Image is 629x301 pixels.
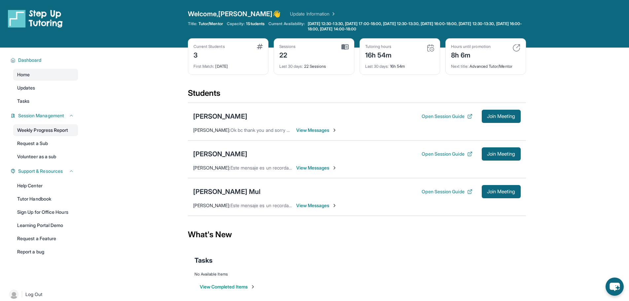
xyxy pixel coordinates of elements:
div: 3 [193,49,225,60]
a: Tasks [13,95,78,107]
a: Volunteer as a sub [13,151,78,163]
span: View Messages [296,202,337,209]
span: Session Management [18,112,64,119]
div: 8h 6m [451,49,491,60]
span: Join Meeting [487,114,515,118]
span: View Messages [296,127,337,133]
div: [DATE] [193,60,263,69]
div: 22 [279,49,296,60]
span: Join Meeting [487,190,515,194]
div: Hours until promotion [451,44,491,49]
span: Tasks [17,98,29,104]
button: Session Management [16,112,74,119]
span: Tutor/Mentor [198,21,223,26]
span: First Match : [193,64,215,69]
a: [DATE] 12:30-13:30, [DATE] 17:00-18:00, [DATE] 12:30-13:30, [DATE] 16:00-18:00, [DATE] 12:30-13:3... [306,21,526,32]
div: Tutoring hours [365,44,392,49]
span: Support & Resources [18,168,63,174]
span: Home [17,71,30,78]
a: Report a bug [13,246,78,258]
div: What's New [188,220,526,249]
div: [PERSON_NAME] [193,149,247,159]
div: Advanced Tutor/Mentor [451,60,520,69]
img: card [512,44,520,52]
img: Chevron-Right [332,203,337,208]
a: Update Information [290,11,336,17]
button: Join Meeting [482,185,521,198]
span: Este mensaje es un recordatorio de que la sesión con [PERSON_NAME] comenzará en 15 minutos. [230,203,436,208]
span: [PERSON_NAME] : [193,203,230,208]
div: 16h 54m [365,60,435,69]
span: Last 30 days : [365,64,389,69]
span: View Messages [296,165,337,171]
img: card [427,44,435,52]
button: chat-button [606,278,624,296]
div: No Available Items [194,272,519,277]
a: Sign Up for Office Hours [13,206,78,218]
img: logo [8,9,63,28]
img: Chevron-Right [332,128,337,133]
img: Chevron-Right [332,165,337,170]
div: 22 Sessions [279,60,349,69]
button: Support & Resources [16,168,74,174]
div: Sessions [279,44,296,49]
span: [PERSON_NAME] : [193,165,230,170]
a: Help Center [13,180,78,192]
span: Ok bc thank you and sorry about that [230,127,308,133]
a: Request a Sub [13,137,78,149]
span: 1 Students [246,21,264,26]
button: Dashboard [16,57,74,63]
span: Capacity: [227,21,245,26]
img: card [257,44,263,49]
a: Request a Feature [13,233,78,245]
span: Tasks [194,256,213,265]
a: Tutor Handbook [13,193,78,205]
button: View Completed Items [200,283,256,290]
div: Current Students [193,44,225,49]
a: Weekly Progress Report [13,124,78,136]
img: Chevron Right [330,11,336,17]
button: Join Meeting [482,147,521,161]
span: Log Out [25,291,43,298]
div: [PERSON_NAME] Mul [193,187,261,196]
span: | [21,290,23,298]
a: Learning Portal Demo [13,219,78,231]
span: Dashboard [18,57,42,63]
button: Open Session Guide [422,113,472,120]
button: Open Session Guide [422,188,472,195]
span: Last 30 days : [279,64,303,69]
span: Current Availability: [268,21,305,32]
span: [PERSON_NAME] : [193,127,230,133]
a: Updates [13,82,78,94]
span: Updates [17,85,35,91]
div: [PERSON_NAME] [193,112,247,121]
span: Welcome, [PERSON_NAME] 👋 [188,9,281,19]
span: Next title : [451,64,469,69]
img: user-img [9,290,18,299]
button: Open Session Guide [422,151,472,157]
span: Este mensaje es un recordatorio de que la sesión con [PERSON_NAME] comenzará en 10 minutos. [230,165,437,170]
div: 16h 54m [365,49,392,60]
button: Join Meeting [482,110,521,123]
span: [DATE] 12:30-13:30, [DATE] 17:00-18:00, [DATE] 12:30-13:30, [DATE] 16:00-18:00, [DATE] 12:30-13:3... [308,21,525,32]
span: Join Meeting [487,152,515,156]
span: Title: [188,21,197,26]
div: Students [188,88,526,102]
img: card [341,44,349,50]
a: Home [13,69,78,81]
